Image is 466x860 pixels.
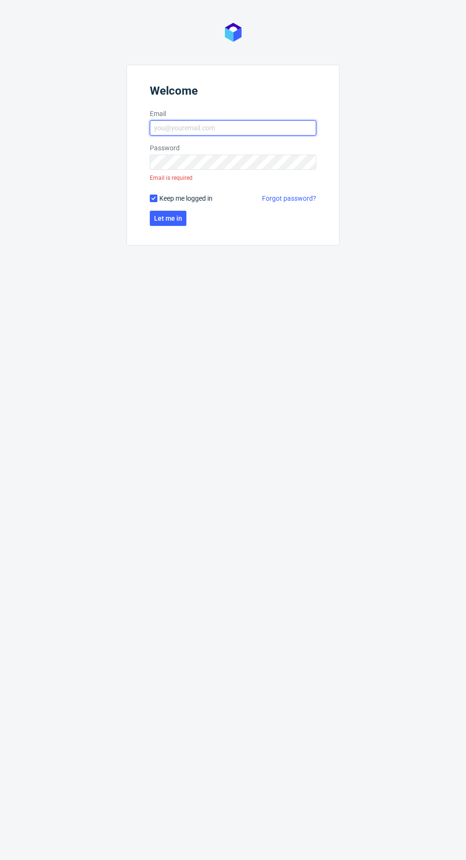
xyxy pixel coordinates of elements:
[154,215,182,222] span: Let me in
[159,194,213,203] span: Keep me logged in
[150,109,316,118] label: Email
[150,120,316,136] input: you@youremail.com
[150,143,316,153] label: Password
[150,170,193,186] div: Email is required
[262,194,316,203] a: Forgot password?
[150,84,316,101] header: Welcome
[150,211,186,226] button: Let me in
